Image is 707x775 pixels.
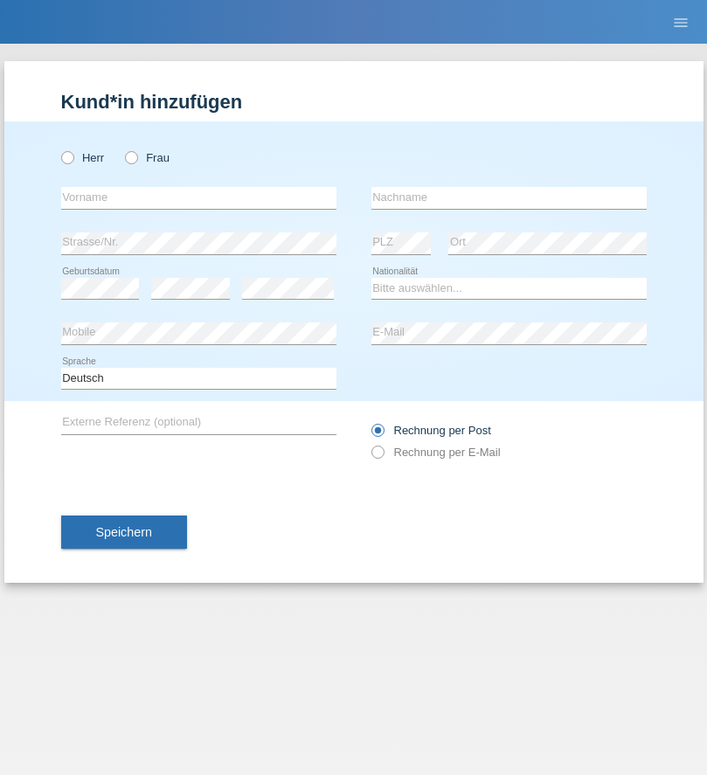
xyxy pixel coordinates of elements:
[371,424,383,446] input: Rechnung per Post
[371,446,501,459] label: Rechnung per E-Mail
[125,151,170,164] label: Frau
[61,151,73,163] input: Herr
[61,516,187,549] button: Speichern
[371,446,383,467] input: Rechnung per E-Mail
[125,151,136,163] input: Frau
[96,525,152,539] span: Speichern
[61,151,105,164] label: Herr
[61,91,647,113] h1: Kund*in hinzufügen
[371,424,491,437] label: Rechnung per Post
[663,17,698,27] a: menu
[672,14,690,31] i: menu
